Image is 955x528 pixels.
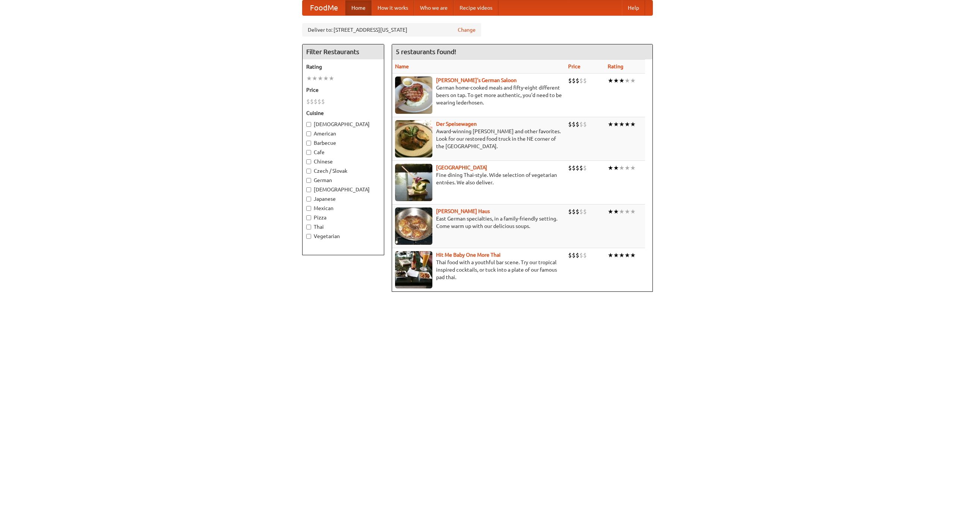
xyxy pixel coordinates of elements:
label: Mexican [306,204,380,212]
li: ★ [624,76,630,85]
li: $ [317,97,321,106]
li: ★ [613,120,619,128]
input: Pizza [306,215,311,220]
li: $ [306,97,310,106]
input: German [306,178,311,183]
label: Barbecue [306,139,380,147]
li: ★ [619,164,624,172]
li: ★ [608,207,613,216]
li: $ [576,76,579,85]
li: $ [583,76,587,85]
input: Chinese [306,159,311,164]
img: kohlhaus.jpg [395,207,432,245]
li: $ [568,120,572,128]
li: ★ [624,120,630,128]
li: ★ [630,207,636,216]
li: $ [583,164,587,172]
li: $ [568,207,572,216]
label: Cafe [306,149,380,156]
li: ★ [630,120,636,128]
input: Thai [306,225,311,229]
h4: Filter Restaurants [303,44,384,59]
li: ★ [608,76,613,85]
li: ★ [329,74,334,82]
li: $ [579,76,583,85]
li: ★ [630,251,636,259]
li: $ [576,164,579,172]
ng-pluralize: 5 restaurants found! [396,48,456,55]
li: ★ [613,207,619,216]
label: [DEMOGRAPHIC_DATA] [306,121,380,128]
h5: Price [306,86,380,94]
label: [DEMOGRAPHIC_DATA] [306,186,380,193]
li: ★ [312,74,317,82]
li: ★ [619,76,624,85]
input: Barbecue [306,141,311,146]
li: ★ [317,74,323,82]
li: $ [579,207,583,216]
li: ★ [624,251,630,259]
li: $ [579,120,583,128]
input: [DEMOGRAPHIC_DATA] [306,122,311,127]
li: ★ [608,164,613,172]
li: ★ [323,74,329,82]
li: $ [576,251,579,259]
li: $ [583,207,587,216]
p: Fine dining Thai-style. Wide selection of vegetarian entrées. We also deliver. [395,171,562,186]
p: Thai food with a youthful bar scene. Try our tropical inspired cocktails, or tuck into a plate of... [395,259,562,281]
li: $ [568,251,572,259]
label: Thai [306,223,380,231]
li: $ [572,251,576,259]
img: babythai.jpg [395,251,432,288]
a: Who we are [414,0,454,15]
input: Czech / Slovak [306,169,311,174]
li: ★ [624,164,630,172]
a: Der Speisewagen [436,121,477,127]
li: $ [572,76,576,85]
li: ★ [608,251,613,259]
h5: Rating [306,63,380,71]
input: Mexican [306,206,311,211]
a: Help [622,0,645,15]
label: Vegetarian [306,232,380,240]
input: [DEMOGRAPHIC_DATA] [306,187,311,192]
li: $ [579,251,583,259]
li: $ [572,120,576,128]
li: ★ [619,120,624,128]
li: ★ [619,251,624,259]
p: Award-winning [PERSON_NAME] and other favorites. Look for our restored food truck in the NE corne... [395,128,562,150]
li: $ [568,76,572,85]
li: $ [572,164,576,172]
li: ★ [608,120,613,128]
li: ★ [306,74,312,82]
li: ★ [619,207,624,216]
a: Price [568,63,580,69]
a: Recipe videos [454,0,498,15]
img: esthers.jpg [395,76,432,114]
label: German [306,176,380,184]
a: [PERSON_NAME] Haus [436,208,490,214]
a: Hit Me Baby One More Thai [436,252,501,258]
div: Deliver to: [STREET_ADDRESS][US_STATE] [302,23,481,37]
label: Czech / Slovak [306,167,380,175]
input: American [306,131,311,136]
p: German home-cooked meals and fifty-eight different beers on tap. To get more authentic, you'd nee... [395,84,562,106]
label: Japanese [306,195,380,203]
li: $ [314,97,317,106]
a: Rating [608,63,623,69]
a: Home [345,0,372,15]
li: ★ [613,251,619,259]
a: [PERSON_NAME]'s German Saloon [436,77,517,83]
li: $ [576,120,579,128]
li: $ [583,120,587,128]
input: Vegetarian [306,234,311,239]
li: ★ [630,76,636,85]
li: $ [579,164,583,172]
a: [GEOGRAPHIC_DATA] [436,165,487,171]
li: $ [583,251,587,259]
